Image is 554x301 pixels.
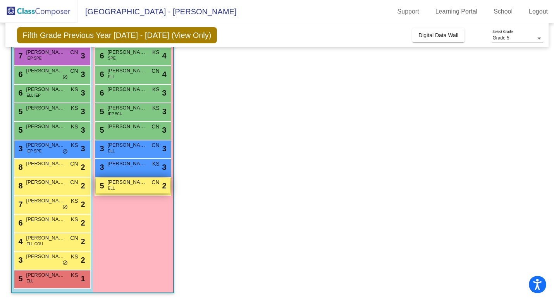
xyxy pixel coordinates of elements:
[81,254,85,266] span: 2
[492,35,509,41] span: Grade 5
[62,260,68,266] span: do_not_disturb_alt
[162,106,166,117] span: 3
[98,126,104,134] span: 5
[71,271,78,279] span: KS
[62,149,68,155] span: do_not_disturb_alt
[70,48,78,56] span: CN
[108,178,146,186] span: [PERSON_NAME]
[17,274,23,283] span: 5
[151,141,159,149] span: CN
[418,32,458,38] span: Digital Data Wall
[108,104,146,112] span: [PERSON_NAME]
[81,273,85,284] span: 1
[81,236,85,247] span: 2
[26,104,65,112] span: [PERSON_NAME]
[151,178,159,186] span: CN
[81,143,85,154] span: 3
[412,28,465,42] button: Digital Data Wall
[108,48,146,56] span: [PERSON_NAME]
[487,5,519,18] a: School
[98,51,104,60] span: 6
[162,143,166,154] span: 3
[108,123,146,130] span: [PERSON_NAME]
[70,160,78,168] span: CN
[81,217,85,229] span: 2
[108,141,146,149] span: [PERSON_NAME]
[81,50,85,62] span: 3
[17,89,23,97] span: 6
[26,271,65,279] span: [PERSON_NAME]
[81,87,85,99] span: 3
[81,124,85,136] span: 3
[98,70,104,79] span: 6
[26,48,65,56] span: [PERSON_NAME]
[152,48,160,56] span: KS
[26,86,65,93] span: [PERSON_NAME]
[391,5,425,18] a: Support
[17,237,23,246] span: 4
[151,123,159,131] span: CN
[27,92,41,98] span: ELL IEP
[27,55,42,61] span: IEP SPE
[162,161,166,173] span: 3
[17,126,23,134] span: 5
[152,104,160,112] span: KS
[17,70,23,79] span: 6
[81,161,85,173] span: 2
[108,185,115,191] span: ELL
[108,55,116,61] span: SPE
[70,67,78,75] span: CN
[17,163,23,171] span: 8
[98,181,104,190] span: 5
[151,67,159,75] span: CN
[108,74,115,80] span: ELL
[98,144,104,153] span: 3
[26,215,65,223] span: [PERSON_NAME]
[17,200,23,209] span: 7
[26,123,65,130] span: [PERSON_NAME]
[152,86,160,94] span: KS
[152,160,160,168] span: KS
[71,215,78,224] span: KS
[108,67,146,75] span: [PERSON_NAME]
[27,241,43,247] span: ELL COU
[26,178,65,186] span: [PERSON_NAME]
[17,181,23,190] span: 8
[77,5,236,18] span: [GEOGRAPHIC_DATA] - [PERSON_NAME]
[162,180,166,192] span: 2
[162,68,166,80] span: 4
[26,253,65,260] span: [PERSON_NAME]
[26,197,65,205] span: [PERSON_NAME]
[26,160,65,168] span: [PERSON_NAME]
[523,5,554,18] a: Logout
[17,51,23,60] span: 7
[81,106,85,117] span: 3
[81,198,85,210] span: 2
[71,197,78,205] span: KS
[71,141,78,149] span: KS
[108,111,122,117] span: IEP 504
[108,148,115,154] span: ELL
[71,123,78,131] span: KS
[108,86,146,93] span: [PERSON_NAME]
[98,107,104,116] span: 5
[62,74,68,80] span: do_not_disturb_alt
[162,124,166,136] span: 3
[17,144,23,153] span: 3
[108,160,146,168] span: [PERSON_NAME]
[429,5,484,18] a: Learning Portal
[62,204,68,210] span: do_not_disturb_alt
[26,141,65,149] span: [PERSON_NAME]
[17,256,23,264] span: 3
[17,107,23,116] span: 5
[71,104,78,112] span: KS
[162,87,166,99] span: 3
[81,68,85,80] span: 3
[27,278,34,284] span: ELL
[98,89,104,97] span: 6
[81,180,85,192] span: 2
[98,163,104,171] span: 3
[17,27,217,43] span: Fifth Grade Previous Year [DATE] - [DATE] (View Only)
[26,67,65,75] span: [PERSON_NAME]
[70,178,78,186] span: CN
